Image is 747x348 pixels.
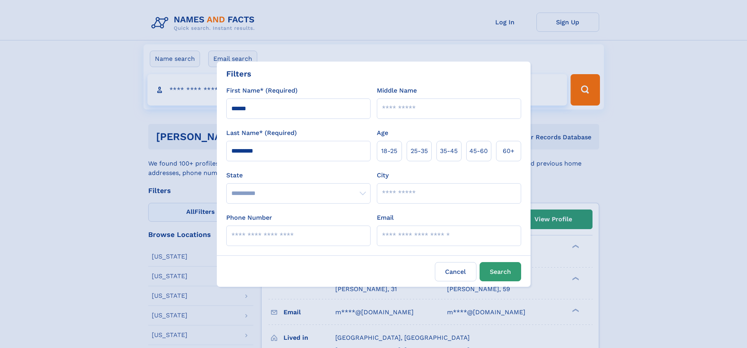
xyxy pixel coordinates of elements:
[480,262,521,281] button: Search
[226,128,297,138] label: Last Name* (Required)
[226,171,371,180] label: State
[381,146,397,156] span: 18‑25
[226,86,298,95] label: First Name* (Required)
[377,128,388,138] label: Age
[435,262,476,281] label: Cancel
[377,86,417,95] label: Middle Name
[411,146,428,156] span: 25‑35
[226,68,251,80] div: Filters
[377,213,394,222] label: Email
[469,146,488,156] span: 45‑60
[226,213,272,222] label: Phone Number
[377,171,389,180] label: City
[440,146,458,156] span: 35‑45
[503,146,514,156] span: 60+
